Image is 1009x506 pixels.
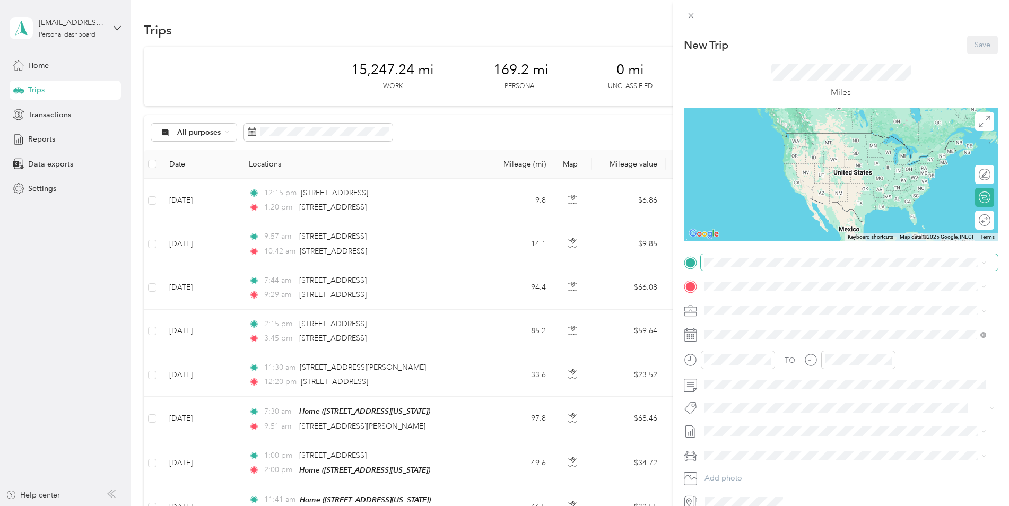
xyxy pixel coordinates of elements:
[848,233,893,241] button: Keyboard shortcuts
[701,471,998,486] button: Add photo
[785,355,795,366] div: TO
[684,38,728,53] p: New Trip
[686,227,721,241] a: Open this area in Google Maps (opens a new window)
[686,227,721,241] img: Google
[900,234,973,240] span: Map data ©2025 Google, INEGI
[950,447,1009,506] iframe: Everlance-gr Chat Button Frame
[831,86,851,99] p: Miles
